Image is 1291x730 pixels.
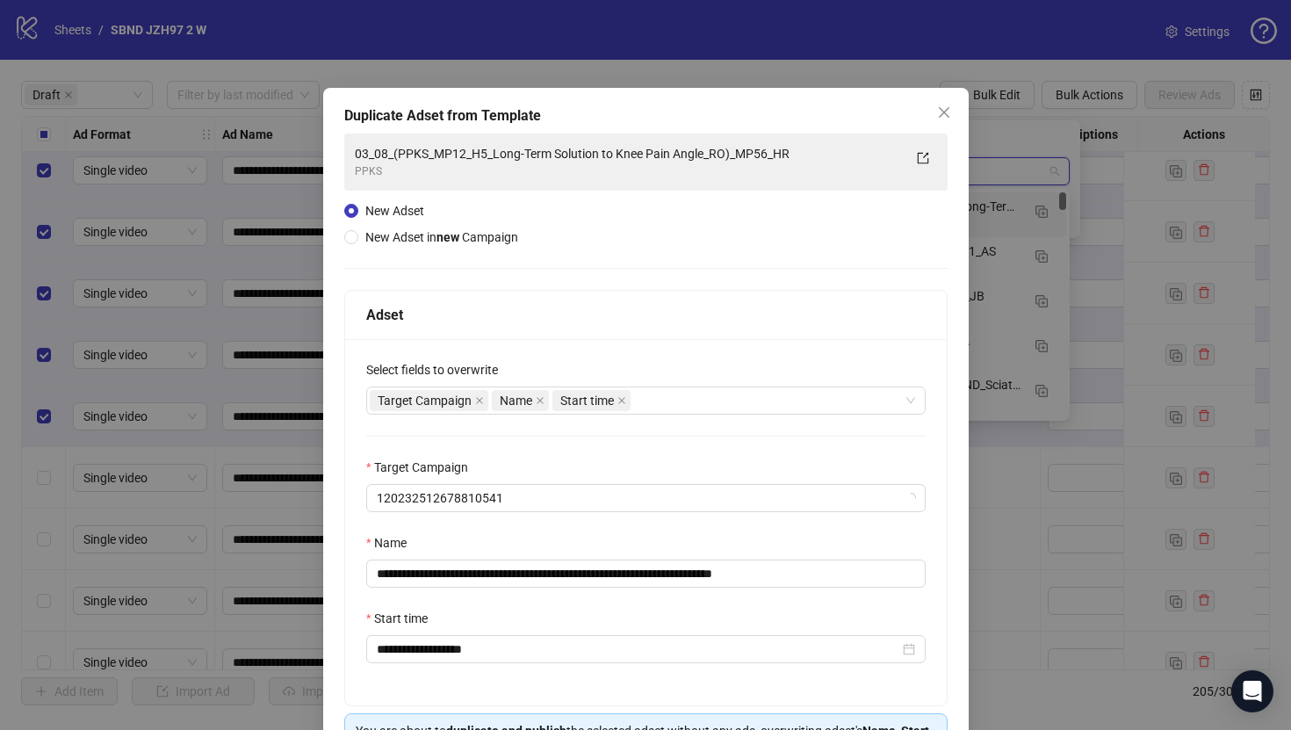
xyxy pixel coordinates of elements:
[617,396,626,405] span: close
[492,390,549,411] span: Name
[366,560,926,588] input: Name
[366,458,480,477] label: Target Campaign
[366,609,439,628] label: Start time
[903,491,918,506] span: loading
[500,391,532,410] span: Name
[930,98,958,126] button: Close
[536,396,545,405] span: close
[366,533,418,553] label: Name
[344,105,948,126] div: Duplicate Adset from Template
[436,230,459,244] strong: new
[355,163,902,180] div: PPKS
[365,204,424,218] span: New Adset
[917,152,929,164] span: export
[365,230,518,244] span: New Adset in Campaign
[937,105,951,119] span: close
[378,391,472,410] span: Target Campaign
[366,304,926,326] div: Adset
[377,640,899,659] input: Start time
[370,390,488,411] span: Target Campaign
[560,391,614,410] span: Start time
[366,360,509,379] label: Select fields to overwrite
[355,144,902,163] div: 03_08_(PPKS_MP12_H5_Long-Term Solution to Knee Pain Angle_RO)_MP56_HR
[1231,670,1273,712] div: Open Intercom Messenger
[552,390,631,411] span: Start time
[475,396,484,405] span: close
[377,485,915,511] span: 120232512678810541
